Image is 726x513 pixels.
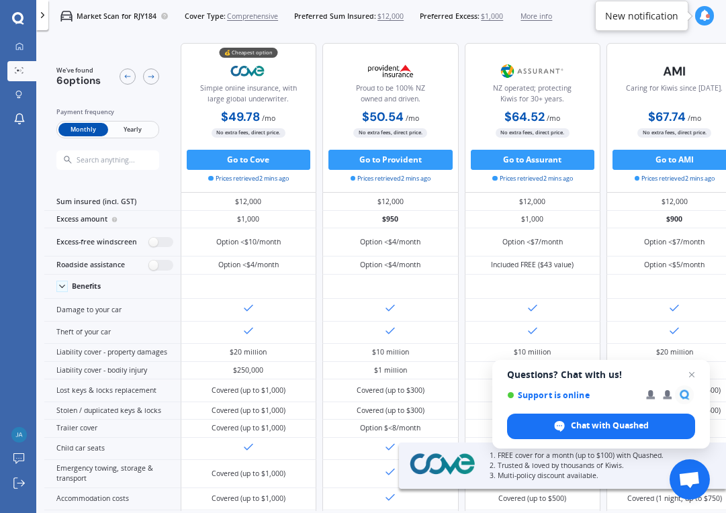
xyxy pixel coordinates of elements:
[498,494,566,504] div: Covered (up to $500)
[11,427,27,442] img: 10a99b3405637174a9e05080cb040ca1
[44,193,181,211] div: Sum insured (incl. GST)
[357,406,424,416] div: Covered (up to $300)
[377,11,404,21] span: $12,000
[507,390,637,400] span: Support is online
[44,299,181,322] div: Damage to your car
[490,471,701,481] p: 3. Multi-policy discount available.
[44,438,181,461] div: Child car seats
[331,83,450,109] div: Proud to be 100% NZ owned and driven.
[627,494,722,504] div: Covered (1 night, up to $750)
[514,347,551,357] div: $10 million
[212,406,285,416] div: Covered (up to $1,000)
[322,211,459,229] div: $950
[44,420,181,438] div: Trailer cover
[626,83,723,109] div: Caring for Kiwis since [DATE].
[44,460,181,488] div: Emergency towing, storage & transport
[216,237,281,247] div: Option <$10/month
[490,461,701,471] p: 2. Trusted & loved by thousands of Kiwis.
[507,414,695,439] div: Chat with Quashed
[77,11,156,21] p: Market Scan for RJY184
[499,58,565,83] img: Assurant.png
[491,260,574,270] div: Included FREE ($43 value)
[44,322,181,344] div: Theft of your car
[227,11,278,21] span: Comprehensive
[58,123,107,136] span: Monthly
[44,362,181,380] div: Liability cover - bodily injury
[605,9,678,23] div: New notification
[212,128,285,138] span: No extra fees, direct price.
[56,74,101,87] span: 6 options
[56,107,159,117] div: Payment frequency
[212,385,285,395] div: Covered (up to $1,000)
[481,11,503,21] span: $1,000
[684,367,700,383] span: Close chat
[357,385,424,395] div: Covered (up to $300)
[641,58,708,84] img: AMI-text-1.webp
[372,347,409,357] div: $10 million
[56,66,101,75] span: We've found
[406,113,419,123] span: / mo
[637,128,711,138] span: No extra fees, direct price.
[208,174,289,183] span: Prices retrieved 2 mins ago
[420,11,480,21] span: Preferred Excess:
[181,193,317,211] div: $12,000
[688,113,701,123] span: / mo
[571,420,649,432] span: Chat with Quashed
[212,469,285,479] div: Covered (up to $1,000)
[181,211,317,229] div: $1,000
[360,423,420,433] div: Option $<8/month
[221,109,260,125] b: $49.78
[187,150,311,170] button: Go to Cove
[492,174,573,183] span: Prices retrieved 2 mins ago
[357,58,424,83] img: Provident.png
[215,58,281,83] img: Cove.webp
[230,347,267,357] div: $20 million
[60,10,73,22] img: car.f15378c7a67c060ca3f3.svg
[219,48,277,58] div: 💰 Cheapest option
[502,237,563,247] div: Option <$7/month
[262,113,275,123] span: / mo
[656,347,693,357] div: $20 million
[351,174,431,183] span: Prices retrieved 2 mins ago
[44,211,181,229] div: Excess amount
[212,423,285,433] div: Covered (up to $1,000)
[322,193,459,211] div: $12,000
[670,459,710,500] div: Open chat
[507,369,695,380] span: Questions? Chat with us!
[44,402,181,420] div: Stolen / duplicated keys & locks
[72,282,101,291] div: Benefits
[374,365,407,375] div: $1 million
[44,488,181,511] div: Accommodation costs
[465,193,601,211] div: $12,000
[547,113,560,123] span: / mo
[635,174,715,183] span: Prices retrieved 2 mins ago
[212,494,285,504] div: Covered (up to $1,000)
[185,11,226,21] span: Cover Type:
[520,11,552,21] span: More info
[490,451,701,461] p: 1. FREE cover for a month (up to $100) with Quashed.
[76,156,179,165] input: Search anything...
[360,260,420,270] div: Option <$4/month
[44,379,181,402] div: Lost keys & locks replacement
[407,451,478,477] img: Cove.webp
[233,365,263,375] div: $250,000
[644,260,705,270] div: Option <$5/month
[504,109,545,125] b: $64.52
[218,260,279,270] div: Option <$4/month
[44,228,181,256] div: Excess-free windscreen
[360,237,420,247] div: Option <$4/month
[644,237,705,247] div: Option <$7/month
[648,109,686,125] b: $67.74
[473,83,592,109] div: NZ operated; protecting Kiwis for 30+ years.
[44,256,181,275] div: Roadside assistance
[496,128,570,138] span: No extra fees, direct price.
[362,109,404,125] b: $50.54
[294,11,376,21] span: Preferred Sum Insured:
[353,128,427,138] span: No extra fees, direct price.
[471,150,595,170] button: Go to Assurant
[189,83,308,109] div: Simple online insurance, with large global underwriter.
[465,211,601,229] div: $1,000
[108,123,157,136] span: Yearly
[328,150,453,170] button: Go to Provident
[44,344,181,362] div: Liability cover - property damages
